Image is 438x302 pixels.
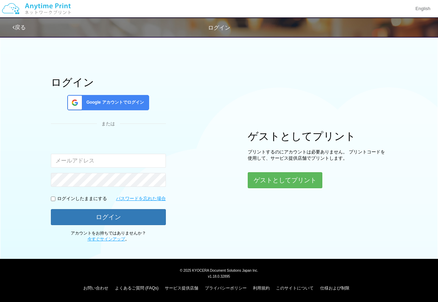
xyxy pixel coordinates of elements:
[51,77,166,88] h1: ログイン
[208,274,230,278] span: v1.18.0.32895
[87,237,125,241] a: 今すぐサインアップ
[83,286,108,291] a: お問い合わせ
[116,196,166,202] a: パスワードを忘れた場合
[253,286,270,291] a: 利用規約
[248,130,387,142] h1: ゲストとしてプリント
[165,286,198,291] a: サービス提供店舗
[248,149,387,162] p: プリントするのにアカウントは必要ありません。 プリントコードを使用して、サービス提供店舗でプリントします。
[51,121,166,127] div: または
[276,286,314,291] a: このサイトについて
[248,172,322,188] button: ゲストとしてプリント
[320,286,349,291] a: 仕様および制限
[208,25,230,31] span: ログイン
[51,209,166,225] button: ログイン
[180,268,258,272] span: © 2025 KYOCERA Document Solutions Japan Inc.
[51,154,166,168] input: メールアドレス
[87,237,129,241] span: 。
[13,24,26,30] a: 戻る
[205,286,247,291] a: プライバシーポリシー
[115,286,159,291] a: よくあるご質問 (FAQs)
[57,196,107,202] p: ログインしたままにする
[84,100,144,105] span: Google アカウントでログイン
[51,230,166,242] p: アカウントをお持ちではありませんか？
